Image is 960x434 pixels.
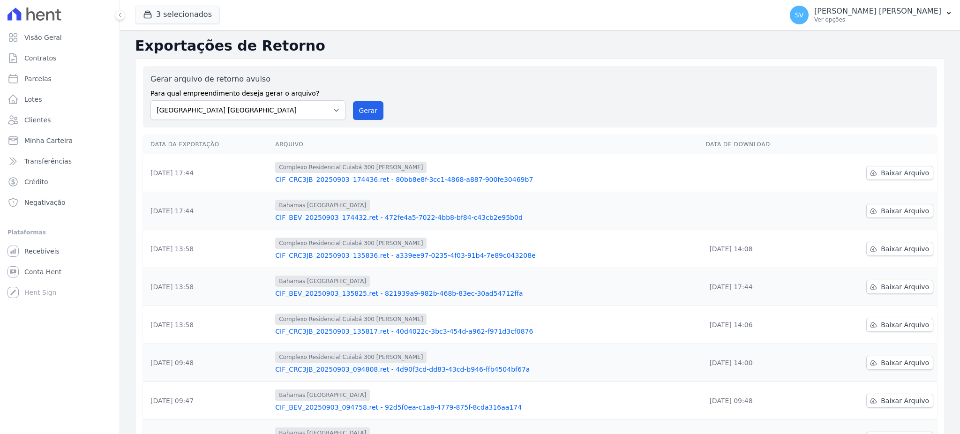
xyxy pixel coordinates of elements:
a: Baixar Arquivo [866,318,933,332]
a: Lotes [4,90,116,109]
div: Plataformas [7,227,112,238]
span: Complexo Residencial Cuiabá 300 [PERSON_NAME] [275,314,427,325]
span: Complexo Residencial Cuiabá 300 [PERSON_NAME] [275,352,427,363]
span: Crédito [24,177,48,187]
span: Recebíveis [24,247,60,256]
span: Minha Carteira [24,136,73,145]
a: CIF_CRC3JB_20250903_135836.ret - a339ee97-0235-4f03-91b4-7e89c043208e [275,251,698,260]
td: [DATE] 13:58 [143,268,271,306]
span: Conta Hent [24,267,61,277]
span: Parcelas [24,74,52,83]
a: Clientes [4,111,116,129]
a: Baixar Arquivo [866,356,933,370]
td: [DATE] 09:47 [143,382,271,420]
a: Visão Geral [4,28,116,47]
span: Visão Geral [24,33,62,42]
td: [DATE] 17:44 [143,192,271,230]
span: Bahamas [GEOGRAPHIC_DATA] [275,389,370,401]
span: Baixar Arquivo [881,206,929,216]
h2: Exportações de Retorno [135,37,945,54]
span: Lotes [24,95,42,104]
button: 3 selecionados [135,6,220,23]
button: Gerar [353,101,384,120]
th: Data da Exportação [143,135,271,154]
a: Baixar Arquivo [866,280,933,294]
a: Baixar Arquivo [866,394,933,408]
span: SV [795,12,803,18]
span: Baixar Arquivo [881,358,929,367]
label: Para qual empreendimento deseja gerar o arquivo? [150,85,345,98]
a: Minha Carteira [4,131,116,150]
td: [DATE] 13:58 [143,306,271,344]
a: Crédito [4,172,116,191]
a: Negativação [4,193,116,212]
td: [DATE] 14:06 [702,306,817,344]
span: Complexo Residencial Cuiabá 300 [PERSON_NAME] [275,238,427,249]
th: Data de Download [702,135,817,154]
a: Conta Hent [4,262,116,281]
a: Parcelas [4,69,116,88]
span: Transferências [24,157,72,166]
a: Contratos [4,49,116,67]
td: [DATE] 13:58 [143,230,271,268]
span: Negativação [24,198,66,207]
span: Baixar Arquivo [881,396,929,405]
span: Bahamas [GEOGRAPHIC_DATA] [275,276,370,287]
span: Complexo Residencial Cuiabá 300 [PERSON_NAME] [275,162,427,173]
a: Transferências [4,152,116,171]
a: CIF_BEV_20250903_174432.ret - 472fe4a5-7022-4bb8-bf84-c43cb2e95b0d [275,213,698,222]
a: CIF_BEV_20250903_135825.ret - 821939a9-982b-468b-83ec-30ad54712ffa [275,289,698,298]
td: [DATE] 09:48 [143,344,271,382]
a: CIF_CRC3JB_20250903_135817.ret - 40d4022c-3bc3-454d-a962-f971d3cf0876 [275,327,698,336]
td: [DATE] 09:48 [702,382,817,420]
a: Recebíveis [4,242,116,261]
a: Baixar Arquivo [866,204,933,218]
td: [DATE] 17:44 [702,268,817,306]
p: [PERSON_NAME] [PERSON_NAME] [814,7,941,16]
p: Ver opções [814,16,941,23]
td: [DATE] 14:08 [702,230,817,268]
span: Contratos [24,53,56,63]
a: CIF_BEV_20250903_094758.ret - 92d5f0ea-c1a8-4779-875f-8cda316aa174 [275,403,698,412]
th: Arquivo [271,135,702,154]
span: Baixar Arquivo [881,282,929,292]
span: Bahamas [GEOGRAPHIC_DATA] [275,200,370,211]
span: Baixar Arquivo [881,320,929,329]
span: Baixar Arquivo [881,168,929,178]
td: [DATE] 17:44 [143,154,271,192]
a: Baixar Arquivo [866,166,933,180]
a: CIF_CRC3JB_20250903_174436.ret - 80bb8e8f-3cc1-4868-a887-900fe30469b7 [275,175,698,184]
span: Clientes [24,115,51,125]
span: Baixar Arquivo [881,244,929,254]
label: Gerar arquivo de retorno avulso [150,74,345,85]
a: Baixar Arquivo [866,242,933,256]
button: SV [PERSON_NAME] [PERSON_NAME] Ver opções [782,2,960,28]
a: CIF_CRC3JB_20250903_094808.ret - 4d90f3cd-dd83-43cd-b946-ffb4504bf67a [275,365,698,374]
td: [DATE] 14:00 [702,344,817,382]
